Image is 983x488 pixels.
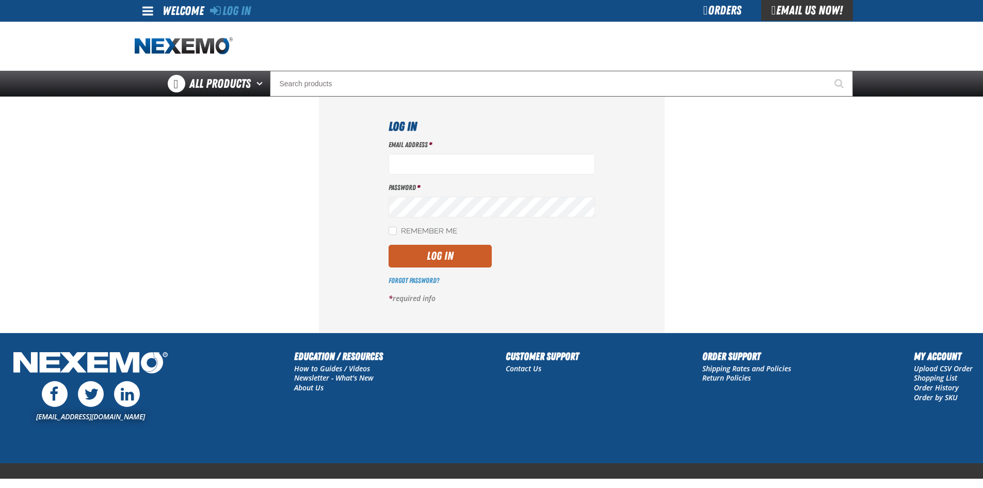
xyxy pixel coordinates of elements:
[702,364,791,373] a: Shipping Rates and Policies
[506,364,541,373] a: Contact Us
[36,412,145,421] a: [EMAIL_ADDRESS][DOMAIN_NAME]
[389,245,492,267] button: Log In
[294,383,324,392] a: About Us
[827,71,853,97] button: Start Searching
[702,349,791,364] h2: Order Support
[210,4,251,18] a: Log In
[294,349,383,364] h2: Education / Resources
[914,383,959,392] a: Order History
[702,373,751,383] a: Return Policies
[389,276,439,285] a: Forgot Password?
[389,227,397,235] input: Remember Me
[389,140,595,150] label: Email Address
[270,71,853,97] input: Search
[389,294,595,304] p: required info
[294,364,370,373] a: How to Guides / Videos
[914,392,958,402] a: Order by SKU
[189,74,251,93] span: All Products
[253,71,270,97] button: Open All Products pages
[914,373,957,383] a: Shopping List
[294,373,374,383] a: Newsletter - What's New
[389,183,595,193] label: Password
[506,349,579,364] h2: Customer Support
[389,117,595,136] h1: Log In
[914,349,973,364] h2: My Account
[135,37,233,55] a: Home
[10,349,171,379] img: Nexemo Logo
[135,37,233,55] img: Nexemo logo
[914,364,973,373] a: Upload CSV Order
[389,227,457,237] label: Remember Me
